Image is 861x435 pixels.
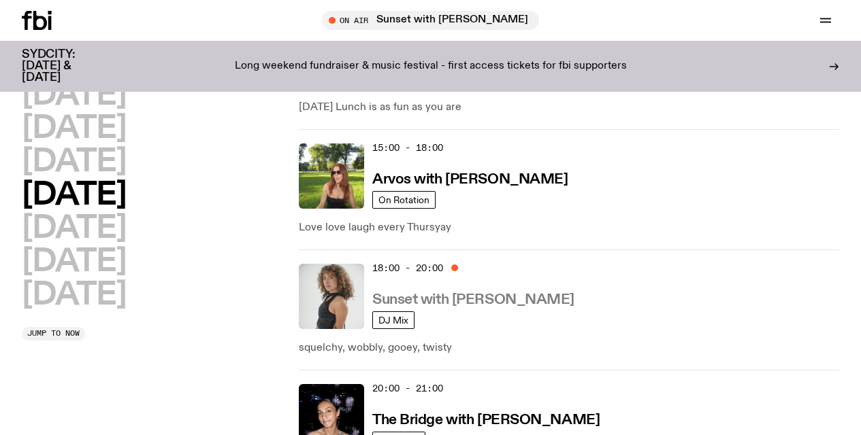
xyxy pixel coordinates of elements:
[22,80,126,111] button: [DATE]
[22,49,109,84] h3: SYDCITY: [DATE] & [DATE]
[22,114,126,144] button: [DATE]
[372,191,436,209] a: On Rotation
[22,327,85,341] button: Jump to now
[372,311,415,329] a: DJ Mix
[22,280,126,311] button: [DATE]
[27,330,80,337] span: Jump to now
[299,220,839,236] p: Love love laugh every Thursyay
[372,411,600,428] a: The Bridge with [PERSON_NAME]
[299,340,839,356] p: squelchy, wobbly, gooey, twisty
[372,413,600,428] h3: The Bridge with [PERSON_NAME]
[372,382,443,395] span: 20:00 - 21:00
[378,194,429,205] span: On Rotation
[299,99,839,116] p: [DATE] Lunch is as fun as you are
[235,60,627,73] p: Long weekend fundraiser & music festival - first access tickets for fbi supporters
[22,180,126,211] button: [DATE]
[372,173,568,187] h3: Arvos with [PERSON_NAME]
[372,293,574,307] h3: Sunset with [PERSON_NAME]
[378,315,408,325] span: DJ Mix
[372,262,443,275] span: 18:00 - 20:00
[372,141,443,154] span: 15:00 - 18:00
[372,170,568,187] a: Arvos with [PERSON_NAME]
[22,147,126,177] button: [DATE]
[322,11,539,30] button: On AirSunset with [PERSON_NAME]
[299,143,364,209] img: Lizzie Bowles is sitting in a bright green field of grass, with dark sunglasses and a black top. ...
[22,247,126,277] button: [DATE]
[372,290,574,307] a: Sunset with [PERSON_NAME]
[299,264,364,329] img: Tangela looks past her left shoulder into the camera with an inquisitive look. She is wearing a s...
[22,213,126,244] button: [DATE]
